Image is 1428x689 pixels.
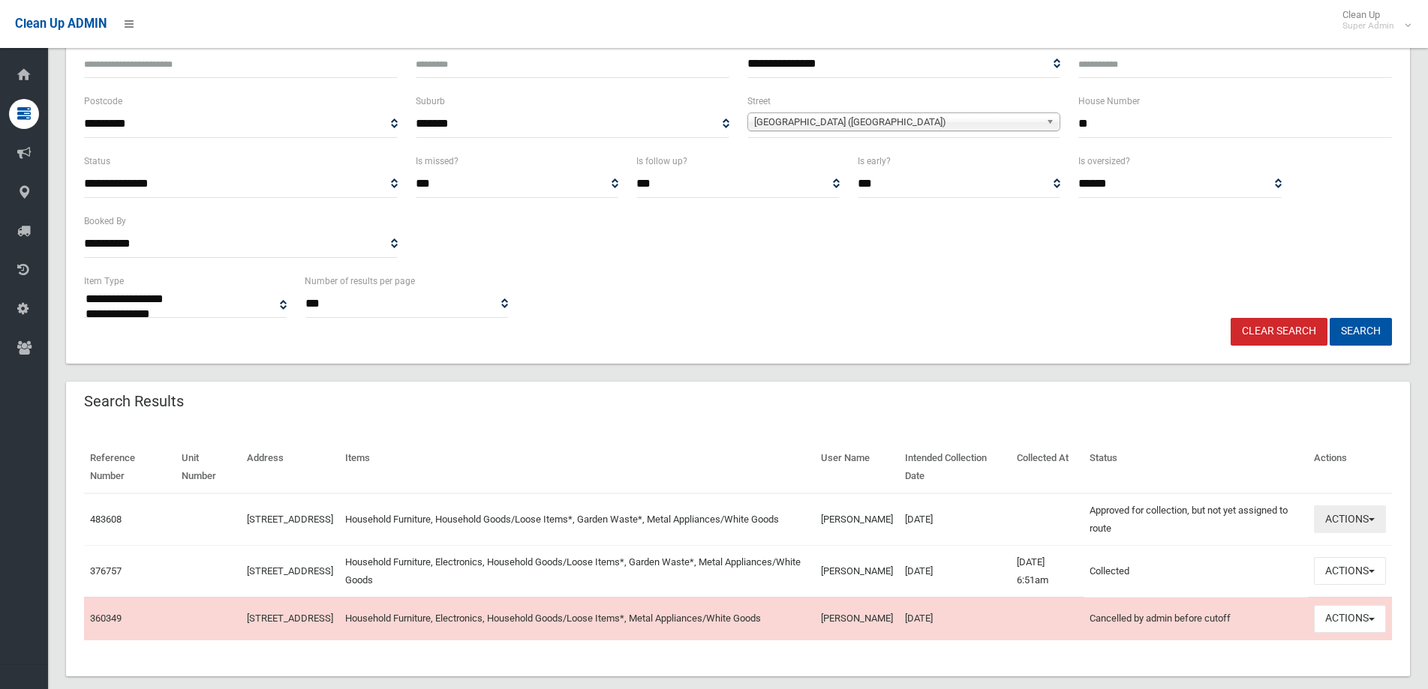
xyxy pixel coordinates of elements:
td: [DATE] 6:51am [1011,545,1083,597]
label: Number of results per page [305,273,415,289]
td: [PERSON_NAME] [815,493,899,546]
a: 376757 [90,565,122,577]
a: 360349 [90,613,122,624]
button: Search [1330,318,1392,346]
td: Household Furniture, Household Goods/Loose Items*, Garden Waste*, Metal Appliances/White Goods [339,493,815,546]
label: Status [84,153,110,169]
th: Reference Number [84,442,176,493]
small: Super Admin [1342,20,1394,31]
button: Actions [1314,557,1386,585]
td: Household Furniture, Electronics, Household Goods/Loose Items*, Metal Appliances/White Goods [339,597,815,640]
td: [DATE] [899,597,1012,640]
span: Clean Up [1335,9,1409,31]
th: Address [241,442,339,493]
label: Street [747,93,771,109]
button: Actions [1314,505,1386,533]
a: [STREET_ADDRESS] [247,613,333,624]
label: Is oversized? [1078,153,1130,169]
th: User Name [815,442,899,493]
th: Intended Collection Date [899,442,1012,493]
td: Household Furniture, Electronics, Household Goods/Loose Items*, Garden Waste*, Metal Appliances/W... [339,545,815,597]
a: 483608 [90,514,122,525]
label: Suburb [416,93,445,109]
th: Unit Number [176,442,241,493]
td: Collected [1084,545,1308,597]
header: Search Results [66,387,202,416]
th: Items [339,442,815,493]
span: [GEOGRAPHIC_DATA] ([GEOGRAPHIC_DATA]) [754,113,1041,131]
a: [STREET_ADDRESS] [247,565,333,577]
a: Clear Search [1231,318,1327,346]
label: Postcode [84,93,122,109]
td: [DATE] [899,545,1012,597]
td: [PERSON_NAME] [815,597,899,640]
td: Cancelled by admin before cutoff [1084,597,1308,640]
label: Is follow up? [636,153,687,169]
th: Status [1084,442,1308,493]
th: Collected At [1011,442,1083,493]
label: Is early? [858,153,891,169]
th: Actions [1308,442,1392,493]
a: [STREET_ADDRESS] [247,514,333,525]
td: [DATE] [899,493,1012,546]
button: Actions [1314,605,1386,633]
span: Clean Up ADMIN [15,16,107,31]
td: [PERSON_NAME] [815,545,899,597]
td: Approved for collection, but not yet assigned to route [1084,493,1308,546]
label: Booked By [84,213,126,229]
label: Is missed? [416,153,458,169]
label: Item Type [84,273,124,289]
label: House Number [1078,93,1140,109]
